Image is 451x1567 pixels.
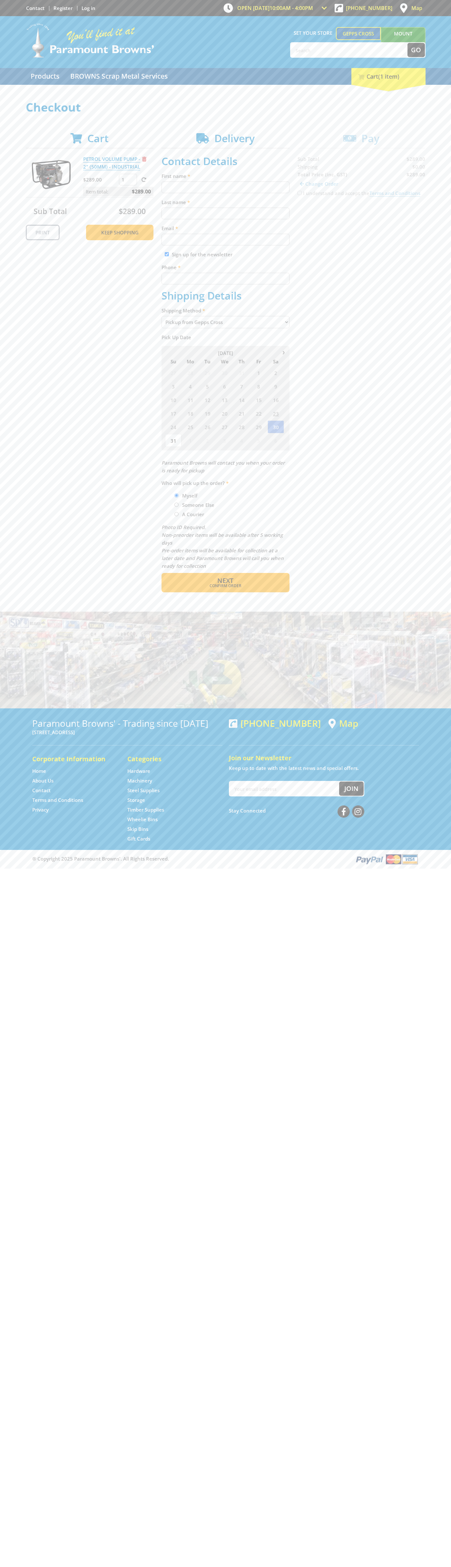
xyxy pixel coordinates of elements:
[218,350,233,356] span: [DATE]
[268,420,284,433] span: 30
[216,393,233,406] span: 13
[162,290,289,302] h2: Shipping Details
[182,357,199,366] span: Mo
[270,5,313,12] span: 10:00am - 4:00pm
[381,27,426,52] a: Mount [PERSON_NAME]
[336,27,381,40] a: Gepps Cross
[339,782,364,796] button: Join
[182,407,199,420] span: 18
[233,407,250,420] span: 21
[268,357,284,366] span: Sa
[378,73,399,80] span: (1 item)
[32,768,46,774] a: Go to the Home page
[165,434,181,447] span: 31
[229,803,364,818] div: Stay Connected
[216,407,233,420] span: 20
[127,835,150,842] a: Go to the Gift Cards page
[162,263,289,271] label: Phone
[233,357,250,366] span: Th
[268,407,284,420] span: 23
[26,101,426,114] h1: Checkout
[26,23,155,58] img: Paramount Browns'
[229,754,419,763] h5: Join our Newsletter
[237,5,313,12] span: OPEN [DATE]
[32,718,222,728] h3: Paramount Browns' - Trading since [DATE]
[26,853,426,865] div: ® Copyright 2025 Paramount Browns'. All Rights Reserved.
[199,434,216,447] span: 2
[162,524,284,569] em: Photo ID Required. Non-preorder items will be available after 5 working days Pre-order items will...
[162,333,289,341] label: Pick Up Date
[83,187,153,196] p: Item total:
[216,434,233,447] span: 3
[230,782,339,796] input: Your email address
[180,490,200,501] label: Myself
[199,380,216,393] span: 5
[174,503,179,507] input: Please select who will pick up the order.
[127,806,164,813] a: Go to the Timber Supplies page
[162,172,289,180] label: First name
[127,754,210,764] h5: Categories
[268,380,284,393] span: 9
[182,380,199,393] span: 4
[250,393,267,406] span: 15
[162,316,289,328] select: Please select a shipping method.
[82,5,95,11] a: Log in
[162,459,285,474] em: Paramount Browns will contact you when your order is ready for pickup
[250,420,267,433] span: 29
[291,43,407,57] input: Search
[328,718,358,729] a: View a map of Gepps Cross location
[250,357,267,366] span: Fr
[216,420,233,433] span: 27
[182,393,199,406] span: 11
[162,307,289,314] label: Shipping Method
[83,156,140,170] a: PETROL VOLUME PUMP - 2" (50MM) - INDUSTRIAL
[216,366,233,379] span: 30
[127,797,145,803] a: Go to the Storage page
[233,420,250,433] span: 28
[32,806,49,813] a: Go to the Privacy page
[172,251,232,258] label: Sign up for the newsletter
[86,225,153,240] a: Keep Shopping
[32,155,71,194] img: PETROL VOLUME PUMP - 2" (50MM) - INDUSTRIAL
[162,182,289,193] input: Please enter your first name.
[216,380,233,393] span: 6
[268,434,284,447] span: 6
[180,509,206,520] label: A Courier
[32,777,54,784] a: Go to the About Us page
[127,777,152,784] a: Go to the Machinery page
[32,787,51,794] a: Go to the Contact page
[199,407,216,420] span: 19
[217,576,233,585] span: Next
[407,43,425,57] button: Go
[54,5,73,11] a: Go to the registration page
[233,393,250,406] span: 14
[162,273,289,284] input: Please enter your telephone number.
[216,357,233,366] span: We
[65,68,172,85] a: Go to the BROWNS Scrap Metal Services page
[250,407,267,420] span: 22
[165,407,181,420] span: 17
[162,234,289,245] input: Please enter your email address.
[32,797,83,803] a: Go to the Terms and Conditions page
[87,131,109,145] span: Cart
[250,434,267,447] span: 5
[233,366,250,379] span: 31
[214,131,255,145] span: Delivery
[174,493,179,498] input: Please select who will pick up the order.
[268,393,284,406] span: 16
[233,380,250,393] span: 7
[355,853,419,865] img: PayPal, Mastercard, Visa accepted
[182,420,199,433] span: 25
[233,434,250,447] span: 4
[162,573,289,592] button: Next Confirm order
[162,208,289,219] input: Please enter your last name.
[229,718,321,728] div: [PHONE_NUMBER]
[175,584,276,588] span: Confirm order
[162,224,289,232] label: Email
[182,366,199,379] span: 28
[165,420,181,433] span: 24
[250,366,267,379] span: 1
[127,826,148,833] a: Go to the Skip Bins page
[26,68,64,85] a: Go to the Products page
[165,380,181,393] span: 3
